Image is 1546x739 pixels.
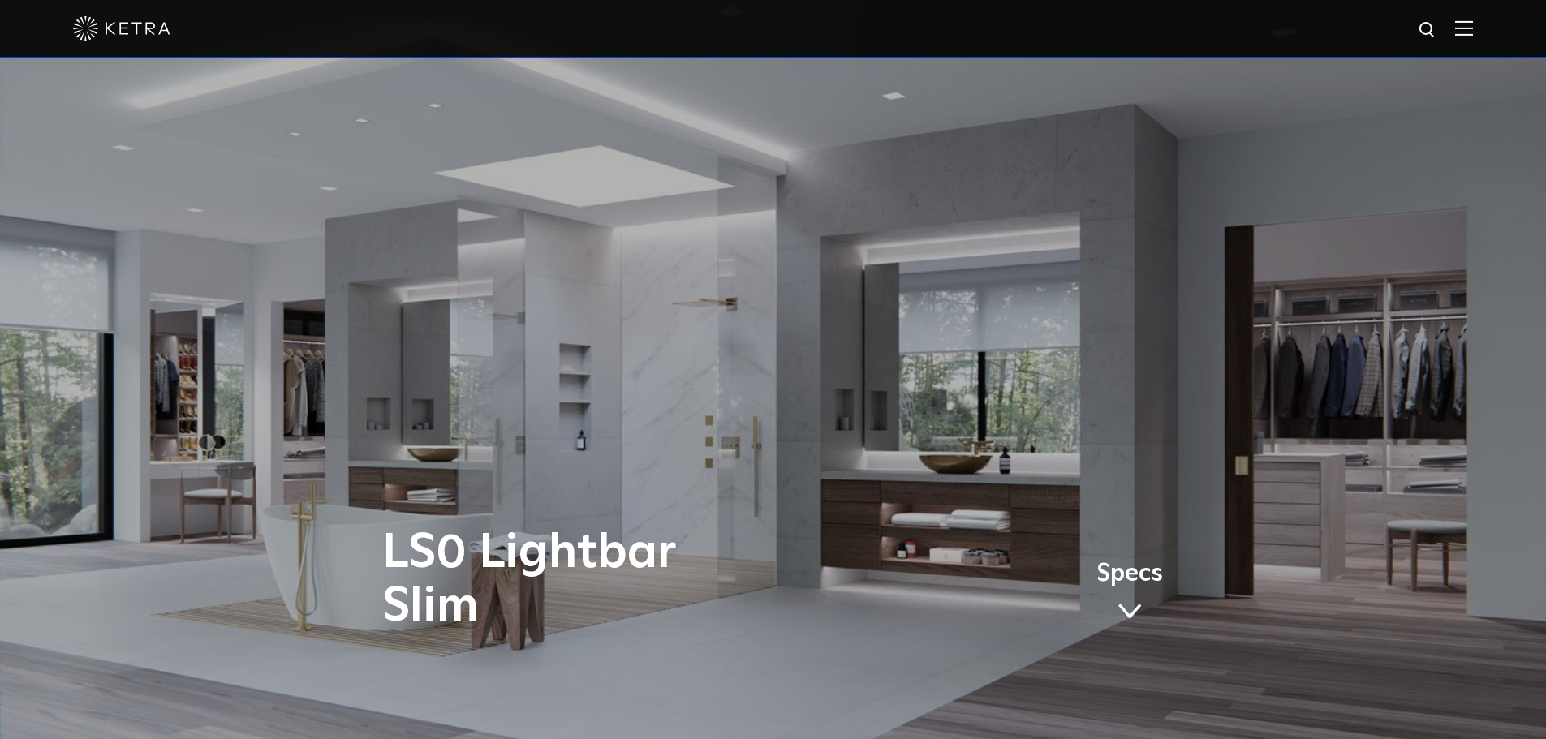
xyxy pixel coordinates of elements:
[1096,562,1163,625] a: Specs
[382,526,841,634] h1: LS0 Lightbar Slim
[1418,20,1438,41] img: search icon
[1096,562,1163,586] span: Specs
[1455,20,1473,36] img: Hamburger%20Nav.svg
[73,16,170,41] img: ketra-logo-2019-white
